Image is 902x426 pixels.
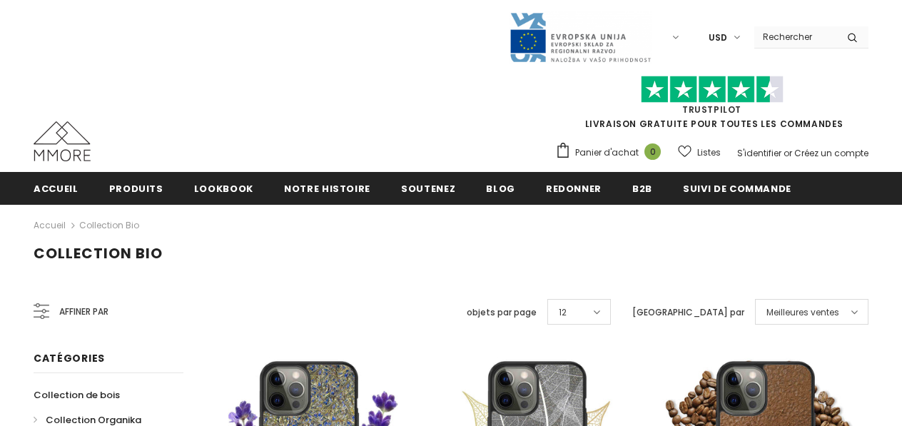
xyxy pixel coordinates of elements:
[683,172,791,204] a: Suivi de commande
[683,182,791,196] span: Suivi de commande
[194,172,253,204] a: Lookbook
[559,305,567,320] span: 12
[682,103,741,116] a: TrustPilot
[486,172,515,204] a: Blog
[644,143,661,160] span: 0
[109,182,163,196] span: Produits
[546,172,602,204] a: Redonner
[486,182,515,196] span: Blog
[766,305,839,320] span: Meilleures ventes
[546,182,602,196] span: Redonner
[34,121,91,161] img: Cas MMORE
[34,388,120,402] span: Collection de bois
[632,182,652,196] span: B2B
[555,82,868,130] span: LIVRAISON GRATUITE POUR TOUTES LES COMMANDES
[79,219,139,231] a: Collection Bio
[284,172,370,204] a: Notre histoire
[632,305,744,320] label: [GEOGRAPHIC_DATA] par
[709,31,727,45] span: USD
[467,305,537,320] label: objets par page
[59,304,108,320] span: Affiner par
[284,182,370,196] span: Notre histoire
[641,76,784,103] img: Faites confiance aux étoiles pilotes
[509,31,652,43] a: Javni Razpis
[401,182,455,196] span: soutenez
[794,147,868,159] a: Créez un compte
[34,182,78,196] span: Accueil
[509,11,652,64] img: Javni Razpis
[401,172,455,204] a: soutenez
[34,382,120,407] a: Collection de bois
[737,147,781,159] a: S'identifier
[34,217,66,234] a: Accueil
[784,147,792,159] span: or
[555,142,668,163] a: Panier d'achat 0
[697,146,721,160] span: Listes
[34,172,78,204] a: Accueil
[34,351,105,365] span: Catégories
[34,243,163,263] span: Collection Bio
[754,26,836,47] input: Search Site
[109,172,163,204] a: Produits
[632,172,652,204] a: B2B
[575,146,639,160] span: Panier d'achat
[678,140,721,165] a: Listes
[194,182,253,196] span: Lookbook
